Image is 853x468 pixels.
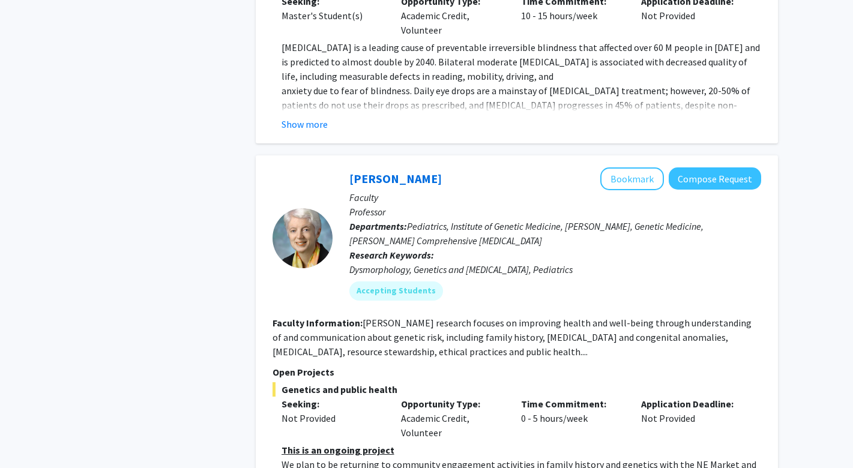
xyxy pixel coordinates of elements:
p: Faculty [349,190,761,205]
div: Academic Credit, Volunteer [392,397,512,440]
p: Application Deadline: [641,397,743,411]
p: anxiety due to fear of blindness. Daily eye drops are a mainstay of [MEDICAL_DATA] treatment; how... [282,83,761,170]
span: Pediatrics, Institute of Genetic Medicine, [PERSON_NAME], Genetic Medicine, [PERSON_NAME] Compreh... [349,220,704,247]
div: Dysmorphology, Genetics and [MEDICAL_DATA], Pediatrics [349,262,761,277]
u: This is an ongoing project [282,444,394,456]
p: Opportunity Type: [401,397,503,411]
a: [PERSON_NAME] [349,171,442,186]
b: Departments: [349,220,407,232]
div: 0 - 5 hours/week [512,397,632,440]
div: Not Provided [632,397,752,440]
iframe: Chat [9,414,51,459]
span: Genetics and public health [273,382,761,397]
div: Master's Student(s) [282,8,384,23]
p: [MEDICAL_DATA] is a leading cause of preventable irreversible blindness that affected over 60 M p... [282,40,761,83]
b: Faculty Information: [273,317,363,329]
button: Add Joann Bodurtha to Bookmarks [600,167,664,190]
button: Compose Request to Joann Bodurtha [669,167,761,190]
button: Show more [282,117,328,131]
p: Seeking: [282,397,384,411]
mat-chip: Accepting Students [349,281,443,301]
p: Professor [349,205,761,219]
p: Time Commitment: [521,397,623,411]
div: Not Provided [282,411,384,425]
b: Research Keywords: [349,249,434,261]
fg-read-more: [PERSON_NAME] research focuses on improving health and well-being through understanding of and co... [273,317,752,358]
p: Open Projects [273,365,761,379]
